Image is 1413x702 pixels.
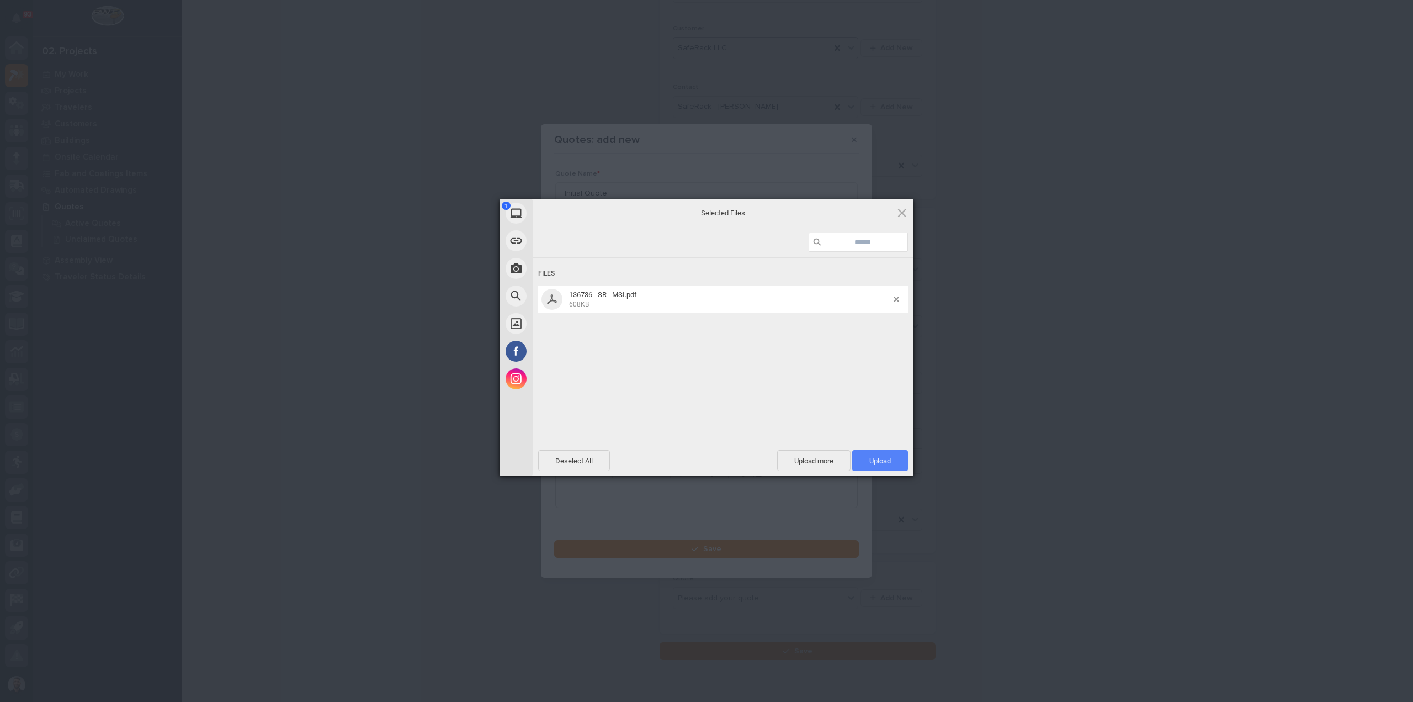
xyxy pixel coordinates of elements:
[500,227,632,255] div: Link (URL)
[502,202,511,210] span: 1
[538,450,610,471] span: Deselect All
[569,291,637,299] span: 136736 - SR - MSI.pdf
[500,199,632,227] div: My Device
[500,282,632,310] div: Web Search
[500,365,632,393] div: Instagram
[566,291,894,309] span: 136736 - SR - MSI.pdf
[500,255,632,282] div: Take Photo
[869,457,891,465] span: Upload
[613,208,833,218] span: Selected Files
[852,450,908,471] span: Upload
[500,337,632,365] div: Facebook
[538,263,908,284] div: Files
[569,300,589,308] span: 608KB
[500,310,632,337] div: Unsplash
[896,207,908,219] span: Click here or hit ESC to close picker
[777,450,851,471] span: Upload more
